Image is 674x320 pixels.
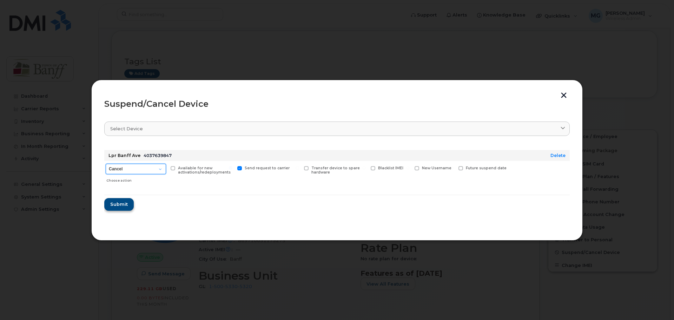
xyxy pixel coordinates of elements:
[110,125,143,132] span: Select device
[229,166,232,170] input: Send request to carrier
[162,166,166,170] input: Available for new activations/redeployments
[104,100,570,108] div: Suspend/Cancel Device
[466,166,507,170] span: Future suspend date
[550,153,566,158] a: Delete
[110,201,128,208] span: Submit
[362,166,366,170] input: Blacklist IMEI
[450,166,454,170] input: Future suspend date
[378,166,403,170] span: Blacklist IMEI
[104,198,134,211] button: Submit
[104,122,570,136] a: Select device
[296,166,299,170] input: Transfer device to spare hardware
[311,166,360,175] span: Transfer device to spare hardware
[245,166,290,170] span: Send request to carrier
[108,153,141,158] strong: Lpr Banff Ave
[422,166,451,170] span: New Username
[178,166,231,175] span: Available for new activations/redeployments
[106,175,166,183] div: Choose action
[406,166,410,170] input: New Username
[144,153,172,158] span: 4037639847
